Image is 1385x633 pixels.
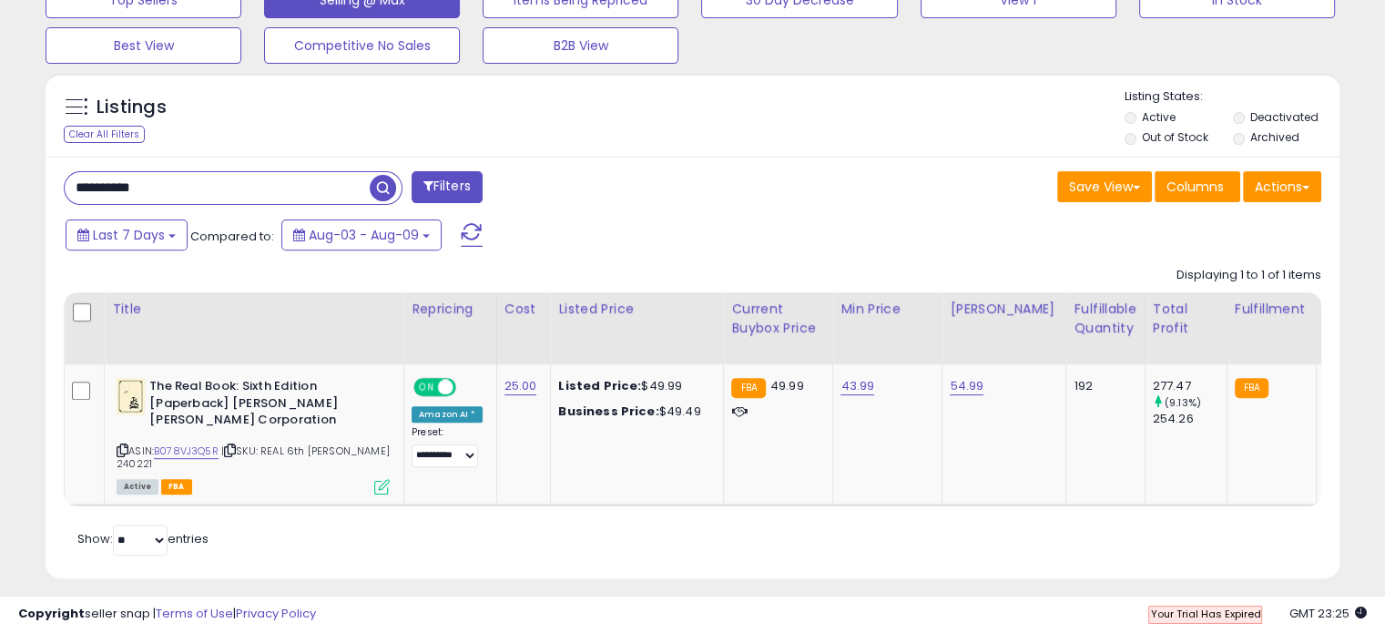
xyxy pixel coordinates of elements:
span: Last 7 Days [93,226,165,244]
span: All listings currently available for purchase on Amazon [117,479,158,495]
a: B078VJ3Q5R [154,444,219,459]
span: Columns [1166,178,1224,196]
a: Privacy Policy [236,605,316,622]
div: Repricing [412,300,489,319]
span: FBA [161,479,192,495]
label: Out of Stock [1142,129,1208,145]
h5: Listings [97,95,167,120]
b: Business Price: [558,403,658,420]
div: Displaying 1 to 1 of 1 items [1176,267,1321,284]
button: Competitive No Sales [264,27,460,64]
button: Filters [412,171,483,203]
button: Columns [1155,171,1240,202]
small: (9.13%) [1165,395,1201,410]
strong: Copyright [18,605,85,622]
div: Listed Price [558,300,716,319]
button: Actions [1243,171,1321,202]
div: Title [112,300,396,319]
a: Terms of Use [156,605,233,622]
label: Deactivated [1249,109,1318,125]
span: Your Trial Has Expired [1150,607,1260,621]
div: Min Price [840,300,934,319]
div: Clear All Filters [64,126,145,143]
div: $49.99 [558,378,709,394]
a: 43.99 [840,377,874,395]
div: Cost [504,300,544,319]
div: Preset: [412,426,483,467]
b: The Real Book: Sixth Edition [Paperback] [PERSON_NAME] [PERSON_NAME] Corporation [149,378,371,434]
div: [PERSON_NAME] [950,300,1058,319]
div: 277.47 [1153,378,1227,394]
div: Amazon AI * [412,406,483,423]
span: 49.99 [770,377,804,394]
button: Aug-03 - Aug-09 [281,220,442,250]
div: Total Profit [1153,300,1219,338]
div: seller snap | | [18,606,316,623]
b: Listed Price: [558,377,641,394]
span: Aug-03 - Aug-09 [309,226,419,244]
div: 192 [1074,378,1130,394]
a: 25.00 [504,377,537,395]
img: 41ZKMCeRvrL._SL40_.jpg [117,378,145,414]
button: Save View [1057,171,1152,202]
span: ON [415,380,438,395]
p: Listing States: [1125,88,1339,106]
a: 54.99 [950,377,983,395]
button: B2B View [483,27,678,64]
span: 2025-08-17 23:25 GMT [1289,605,1367,622]
div: Current Buybox Price [731,300,825,338]
label: Archived [1249,129,1298,145]
div: Fulfillment [1235,300,1309,319]
div: ASIN: [117,378,390,493]
small: FBA [731,378,765,398]
div: 254.26 [1153,411,1227,427]
small: FBA [1235,378,1268,398]
label: Active [1142,109,1176,125]
span: | SKU: REAL 6th [PERSON_NAME] 240221 [117,444,390,471]
button: Last 7 Days [66,220,188,250]
span: Show: entries [77,530,209,547]
div: $49.49 [558,403,709,420]
span: OFF [453,380,483,395]
button: Best View [46,27,241,64]
span: Compared to: [190,228,274,245]
div: Fulfillable Quantity [1074,300,1136,338]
